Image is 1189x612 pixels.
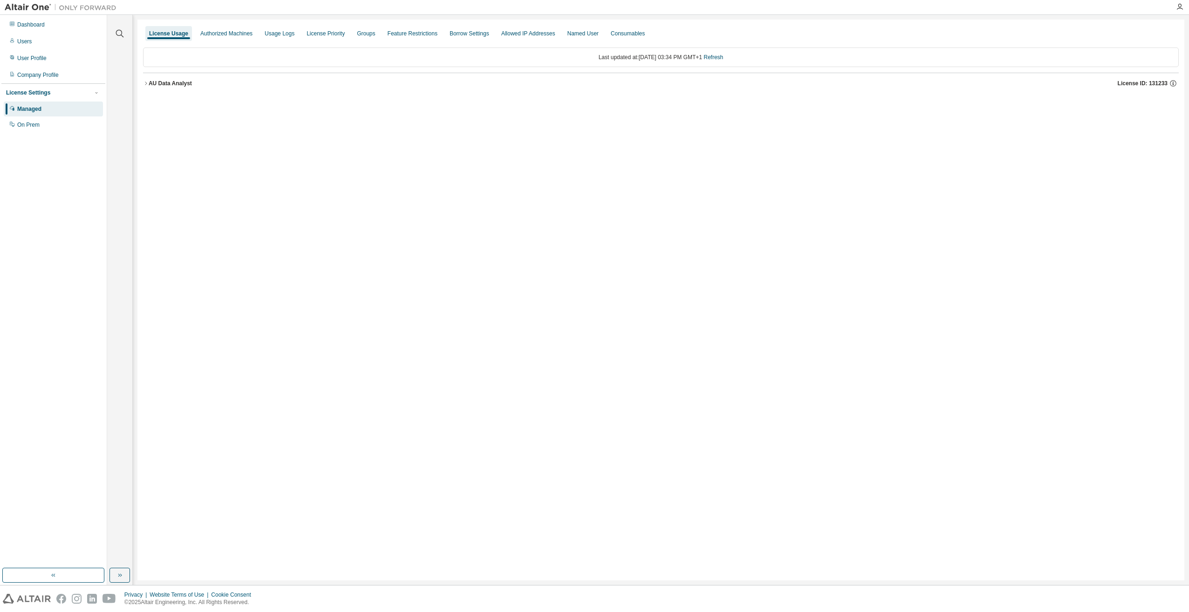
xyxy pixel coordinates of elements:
[56,594,66,604] img: facebook.svg
[6,89,50,96] div: License Settings
[17,38,32,45] div: Users
[567,30,598,37] div: Named User
[149,30,188,37] div: License Usage
[150,591,211,598] div: Website Terms of Use
[143,73,1179,94] button: AU Data AnalystLicense ID: 131233
[388,30,437,37] div: Feature Restrictions
[3,594,51,604] img: altair_logo.svg
[87,594,97,604] img: linkedin.svg
[17,71,59,79] div: Company Profile
[450,30,489,37] div: Borrow Settings
[704,54,723,61] a: Refresh
[17,105,41,113] div: Managed
[307,30,345,37] div: License Priority
[211,591,256,598] div: Cookie Consent
[72,594,82,604] img: instagram.svg
[102,594,116,604] img: youtube.svg
[611,30,645,37] div: Consumables
[143,48,1179,67] div: Last updated at: [DATE] 03:34 PM GMT+1
[1118,80,1168,87] span: License ID: 131233
[501,30,555,37] div: Allowed IP Addresses
[17,121,40,129] div: On Prem
[17,21,45,28] div: Dashboard
[17,54,47,62] div: User Profile
[5,3,121,12] img: Altair One
[265,30,294,37] div: Usage Logs
[357,30,375,37] div: Groups
[200,30,253,37] div: Authorized Machines
[124,591,150,598] div: Privacy
[124,598,257,606] p: © 2025 Altair Engineering, Inc. All Rights Reserved.
[149,80,192,87] div: AU Data Analyst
